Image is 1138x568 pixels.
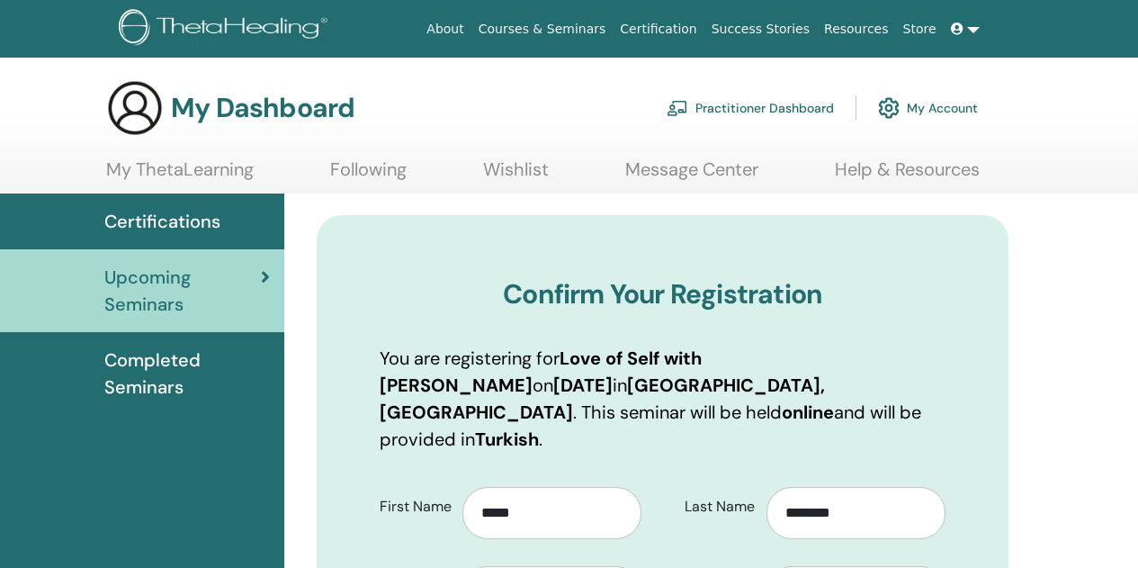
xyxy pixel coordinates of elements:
[704,13,817,46] a: Success Stories
[667,100,688,116] img: chalkboard-teacher.svg
[419,13,470,46] a: About
[104,208,220,235] span: Certifications
[380,345,945,453] p: You are registering for on in . This seminar will be held and will be provided in .
[878,88,978,128] a: My Account
[106,158,254,194] a: My ThetaLearning
[835,158,980,194] a: Help & Resources
[817,13,896,46] a: Resources
[896,13,944,46] a: Store
[104,264,261,318] span: Upcoming Seminars
[330,158,407,194] a: Following
[613,13,703,46] a: Certification
[366,490,462,524] label: First Name
[553,374,613,397] b: [DATE]
[119,9,334,50] img: logo.png
[782,401,834,424] b: online
[671,490,767,524] label: Last Name
[625,158,758,194] a: Message Center
[471,13,614,46] a: Courses & Seminars
[878,93,900,123] img: cog.svg
[667,88,834,128] a: Practitioner Dashboard
[104,347,270,401] span: Completed Seminars
[483,158,549,194] a: Wishlist
[380,278,945,311] h3: Confirm Your Registration
[475,428,539,451] b: Turkish
[171,92,354,124] h3: My Dashboard
[106,79,164,137] img: generic-user-icon.jpg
